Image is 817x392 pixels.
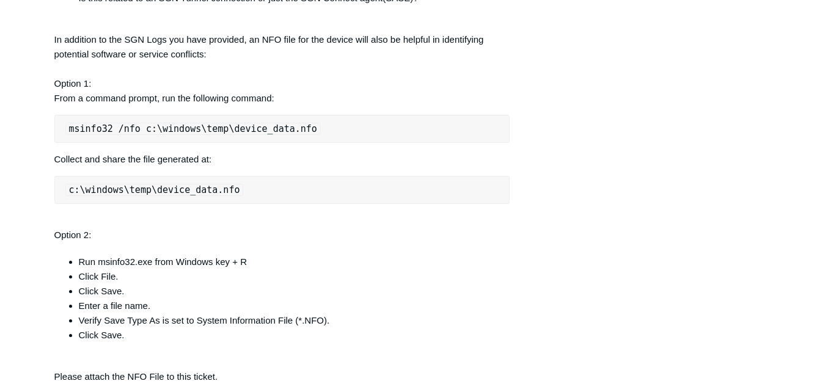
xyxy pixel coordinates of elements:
[65,123,321,135] code: msinfo32 /nfo c:\windows\temp\device_data.nfo
[79,299,510,313] li: Enter a file name.
[79,269,510,284] li: Click File.
[79,328,510,343] li: Click Save.
[65,184,244,196] code: c:\windows\temp\device_data.nfo
[79,313,510,328] li: Verify Save Type As is set to System Information File (*.NFO).
[79,255,510,269] li: Run msinfo32.exe from Windows key + R
[79,284,510,299] li: Click Save.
